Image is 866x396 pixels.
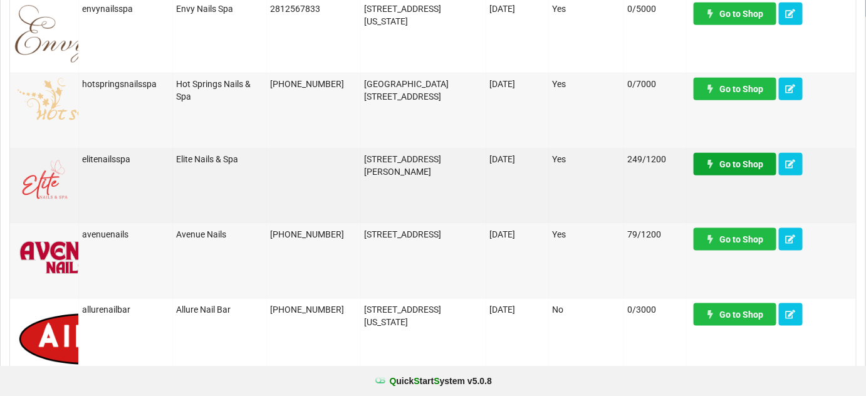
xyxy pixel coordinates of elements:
img: ENS-logo.png [13,3,180,65]
div: Avenue Nails [176,228,263,241]
div: Yes [552,153,620,165]
div: [GEOGRAPHIC_DATA][STREET_ADDRESS] [364,78,483,103]
div: [PHONE_NUMBER] [270,78,357,90]
div: 249/1200 [627,153,683,165]
img: AvenueNails-Logo.png [13,228,118,291]
b: uick tart ystem v 5.0.8 [390,375,492,387]
div: [DATE] [489,228,545,241]
a: Go to Shop [694,78,776,100]
div: Elite Nails & Spa [176,153,263,165]
div: [PHONE_NUMBER] [270,303,357,316]
div: [STREET_ADDRESS][US_STATE] [364,303,483,328]
a: Go to Shop [694,303,776,326]
div: 2812567833 [270,3,357,15]
img: favicon.ico [374,375,387,387]
div: Yes [552,228,620,241]
div: allurenailbar [82,303,169,316]
div: Yes [552,78,620,90]
div: [DATE] [489,303,545,316]
img: hotspringsnailslogo.png [13,78,142,140]
img: EliteNailsSpa-Logo1.png [13,153,76,216]
a: Go to Shop [694,228,776,251]
div: 0/7000 [627,78,683,90]
span: Q [390,376,397,386]
img: logo.png [13,303,454,366]
span: S [434,376,439,386]
div: hotspringsnailsspa [82,78,169,90]
div: 79/1200 [627,228,683,241]
div: Yes [552,3,620,15]
a: Go to Shop [694,153,776,175]
div: 0/3000 [627,303,683,316]
div: envynailsspa [82,3,169,15]
span: S [414,376,420,386]
a: Go to Shop [694,3,776,25]
div: avenuenails [82,228,169,241]
div: [STREET_ADDRESS] [364,228,483,241]
div: [STREET_ADDRESS][PERSON_NAME] [364,153,483,178]
div: Hot Springs Nails & Spa [176,78,263,103]
div: [STREET_ADDRESS][US_STATE] [364,3,483,28]
div: elitenailsspa [82,153,169,165]
div: Allure Nail Bar [176,303,263,316]
div: [DATE] [489,3,545,15]
div: Envy Nails Spa [176,3,263,15]
div: [PHONE_NUMBER] [270,228,357,241]
div: [DATE] [489,153,545,165]
div: 0/5000 [627,3,683,15]
div: No [552,303,620,316]
div: [DATE] [489,78,545,90]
